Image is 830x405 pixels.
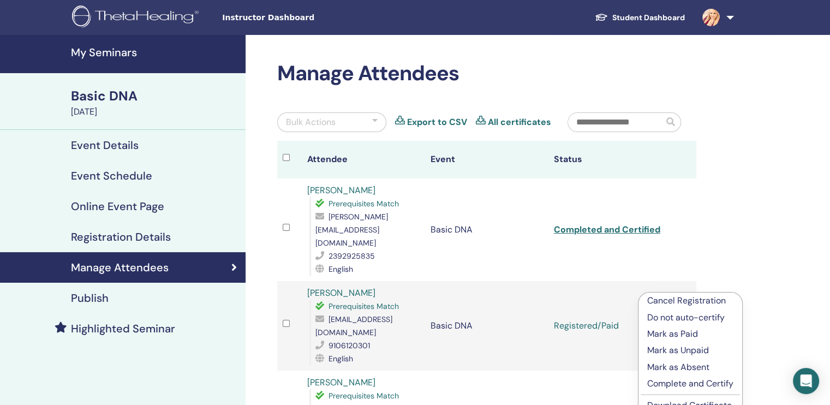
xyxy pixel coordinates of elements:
a: [PERSON_NAME] [307,184,375,196]
span: 9106120301 [329,341,370,350]
div: Open Intercom Messenger [793,368,819,394]
span: Prerequisites Match [329,391,399,401]
span: Instructor Dashboard [222,12,386,23]
th: Event [425,141,548,178]
span: English [329,354,353,364]
a: All certificates [488,116,551,129]
td: Basic DNA [425,281,548,371]
a: Completed and Certified [554,224,660,235]
h4: My Seminars [71,46,239,59]
a: [PERSON_NAME] [307,287,375,299]
span: [PERSON_NAME][EMAIL_ADDRESS][DOMAIN_NAME] [315,212,388,248]
h4: Publish [71,291,109,305]
h4: Event Details [71,139,139,152]
a: Student Dashboard [586,8,694,28]
span: Prerequisites Match [329,199,399,209]
div: Bulk Actions [286,116,336,129]
p: Mark as Absent [647,361,733,374]
p: Mark as Paid [647,327,733,341]
h2: Manage Attendees [277,61,696,86]
p: Mark as Unpaid [647,344,733,357]
p: Cancel Registration [647,294,733,307]
th: Attendee [302,141,425,178]
div: [DATE] [71,105,239,118]
h4: Registration Details [71,230,171,243]
img: logo.png [72,5,202,30]
img: default.jpg [702,9,720,26]
p: Complete and Certify [647,377,733,390]
span: Prerequisites Match [329,301,399,311]
img: graduation-cap-white.svg [595,13,608,22]
span: English [329,264,353,274]
td: Basic DNA [425,178,548,281]
h4: Event Schedule [71,169,152,182]
span: [EMAIL_ADDRESS][DOMAIN_NAME] [315,314,392,337]
a: [PERSON_NAME] [307,377,375,388]
a: Export to CSV [407,116,467,129]
h4: Highlighted Seminar [71,322,175,335]
span: 2392925835 [329,251,375,261]
th: Status [548,141,672,178]
div: Basic DNA [71,87,239,105]
a: Basic DNA[DATE] [64,87,246,118]
h4: Manage Attendees [71,261,169,274]
p: Do not auto-certify [647,311,733,324]
h4: Online Event Page [71,200,164,213]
